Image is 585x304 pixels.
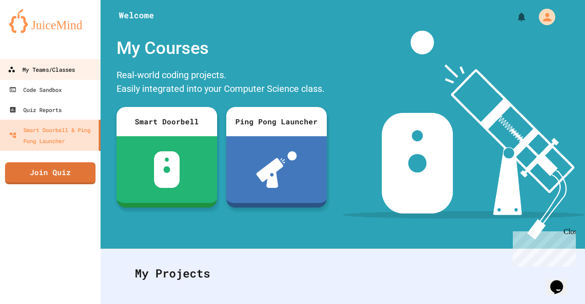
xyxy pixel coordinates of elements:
[226,107,327,136] div: Ping Pong Launcher
[112,31,331,66] div: My Courses
[343,31,585,240] img: banner-image-my-projects.png
[112,66,331,100] div: Real-world coding projects. Easily integrated into your Computer Science class.
[509,228,576,267] iframe: chat widget
[547,267,576,295] iframe: chat widget
[8,64,75,75] div: My Teams/Classes
[154,151,180,188] img: sdb-white.svg
[9,9,91,33] img: logo-orange.svg
[126,256,560,291] div: My Projects
[4,4,63,58] div: Chat with us now!Close
[256,151,297,188] img: ppl-with-ball.png
[117,107,217,136] div: Smart Doorbell
[9,124,95,146] div: Smart Doorbell & Ping Pong Launcher
[9,84,62,95] div: Code Sandbox
[9,104,62,115] div: Quiz Reports
[529,6,558,27] div: My Account
[499,9,529,25] div: My Notifications
[5,162,96,184] a: Join Quiz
